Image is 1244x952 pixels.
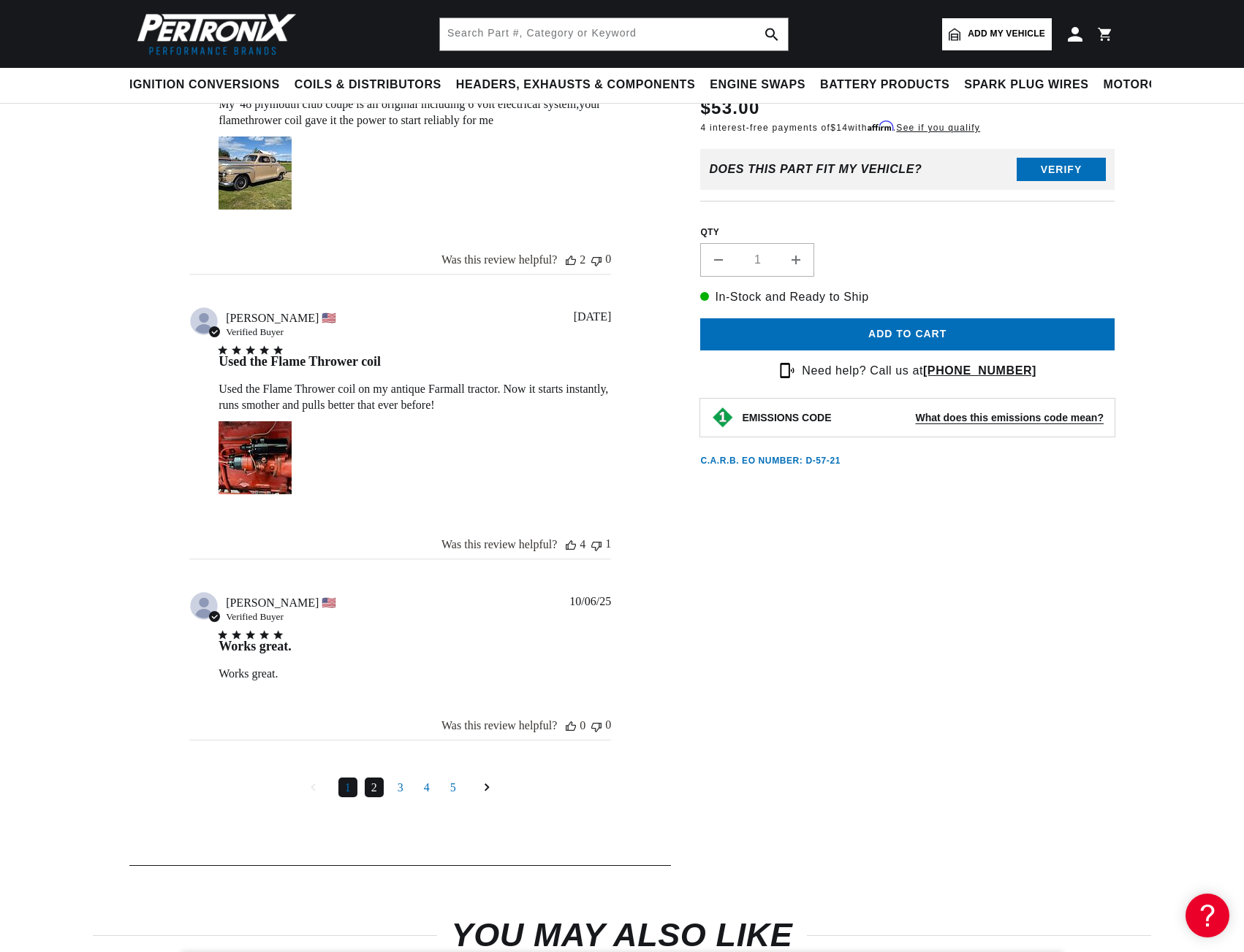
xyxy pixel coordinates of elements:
[700,121,980,134] p: 4 interest-free payments of with .
[441,253,557,266] div: Was this review helpful?
[711,406,735,429] img: Emissions code
[700,95,759,121] span: $53.00
[574,310,612,323] div: [DATE]
[820,77,949,93] span: Battery Products
[300,776,327,799] a: Goto previous page
[700,318,1115,350] button: Add to cart
[566,538,576,551] div: Vote up
[219,631,292,639] div: 5 star rating out of 5 stars
[219,354,381,369] div: Used the Flame Thrower coil
[700,455,841,467] p: C.A.R.B. EO Number: D-57-21
[295,77,441,93] span: Coils & Distributors
[896,123,980,133] a: See if you qualify - Learn more about Affirm Financing (opens in modal)
[580,538,585,551] div: 4
[219,421,292,494] div: Image of Review by Ken M. on November 16, 22 number 1
[591,718,602,732] div: Vote down
[742,411,1104,424] button: EMISSIONS CODEWhat does this emissions code mean?
[129,9,297,59] img: Pertronix
[219,639,292,654] div: Works great.
[569,595,611,608] div: 10/06/25
[957,68,1096,102] summary: Spark Plug Wires
[566,253,576,266] div: Vote up
[219,137,292,210] div: Image of Review by alex s. on May 25, 23 number 1
[942,18,1052,50] a: Add my vehicle
[923,364,1036,377] a: [PHONE_NUMBER]
[591,253,602,266] div: Vote down
[710,77,805,93] span: Engine Swaps
[802,361,1036,380] p: Need help? Call us at
[700,226,1115,239] label: QTY
[968,27,1045,41] span: Add my vehicle
[391,778,410,797] a: Goto Page 3
[417,778,436,797] a: Goto Page 4
[964,77,1088,93] span: Spark Plug Wires
[742,412,831,423] strong: EMISSIONS CODE
[93,921,1151,949] h2: You may also like
[591,537,602,551] div: Vote down
[605,537,611,551] div: 1
[813,68,957,102] summary: Battery Products
[580,719,585,732] div: 0
[338,778,357,797] a: Page 1
[287,68,449,102] summary: Coils & Distributors
[129,77,280,93] span: Ignition Conversions
[226,326,284,337] span: Verified Buyer
[1104,77,1191,93] span: Motorcycle
[226,596,336,610] span: Robert C.
[830,123,848,133] span: $14
[440,18,788,50] input: Search Part #, Category or Keyword
[226,611,284,622] span: Verified Buyer
[702,68,813,102] summary: Engine Swaps
[868,120,893,131] span: Affirm
[700,288,1115,307] p: In-Stock and Ready to Ship
[756,18,788,50] button: search button
[129,68,287,102] summary: Ignition Conversions
[709,163,922,176] div: Does This part fit My vehicle?
[605,718,611,732] div: 0
[915,412,1104,423] strong: What does this emissions code mean?
[441,719,557,732] div: Was this review helpful?
[449,68,702,102] summary: Headers, Exhausts & Components
[219,346,381,354] div: 5 star rating out of 5 stars
[580,253,585,266] div: 2
[1096,68,1198,102] summary: Motorcycle
[605,253,611,266] div: 0
[456,77,695,93] span: Headers, Exhausts & Components
[474,776,501,799] a: Goto next page
[1017,158,1106,181] button: Verify
[566,719,576,732] div: Vote up
[226,311,336,325] span: Ken M.
[365,778,384,797] a: Goto Page 2
[444,778,463,797] a: Goto Page 5
[441,538,557,551] div: Was this review helpful?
